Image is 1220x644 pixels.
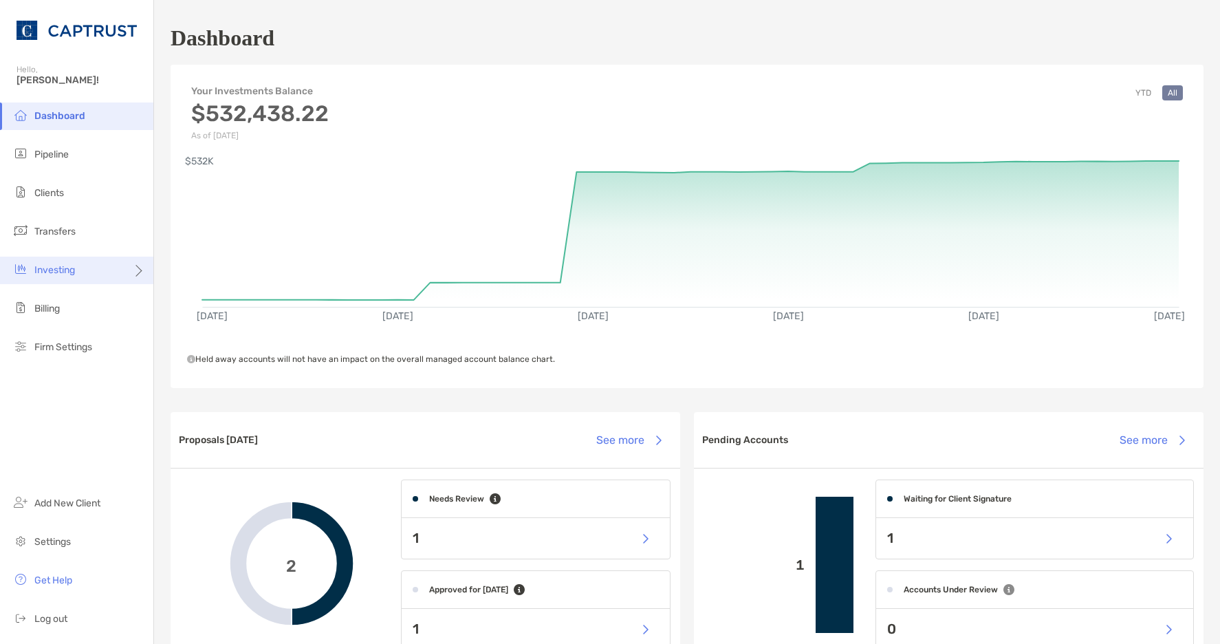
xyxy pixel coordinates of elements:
h4: Waiting for Client Signature [904,494,1012,504]
p: 1 [705,557,805,574]
span: Held away accounts will not have an impact on the overall managed account balance chart. [187,354,555,364]
text: [DATE] [197,310,228,322]
span: Firm Settings [34,341,92,353]
span: Clients [34,187,64,199]
img: investing icon [12,261,29,277]
h3: Proposals [DATE] [179,434,258,446]
span: Get Help [34,575,72,586]
span: [PERSON_NAME]! [17,74,145,86]
h4: Your Investments Balance [191,85,329,97]
span: Settings [34,536,71,548]
img: dashboard icon [12,107,29,123]
h3: $532,438.22 [191,100,329,127]
img: settings icon [12,533,29,549]
text: [DATE] [774,310,805,322]
p: 1 [413,621,419,638]
text: $532K [185,155,214,167]
img: add_new_client icon [12,494,29,511]
p: 1 [413,530,419,547]
span: Pipeline [34,149,69,160]
text: [DATE] [382,310,413,322]
span: Dashboard [34,110,85,122]
img: CAPTRUST Logo [17,6,137,55]
span: Transfers [34,226,76,237]
img: pipeline icon [12,145,29,162]
img: logout icon [12,610,29,626]
h3: Pending Accounts [702,434,788,446]
text: [DATE] [578,310,609,322]
span: Billing [34,303,60,314]
span: Add New Client [34,497,100,509]
h4: Needs Review [429,494,484,504]
img: billing icon [12,299,29,316]
h1: Dashboard [171,25,274,51]
span: Log out [34,613,67,625]
span: Investing [34,264,75,276]
text: [DATE] [969,310,1000,322]
p: 0 [887,621,896,638]
img: get-help icon [12,571,29,588]
img: clients icon [12,184,29,200]
h4: Approved for [DATE] [429,585,508,594]
button: All [1162,85,1183,100]
h4: Accounts Under Review [904,585,998,594]
button: See more [1109,425,1195,455]
img: firm-settings icon [12,338,29,354]
button: YTD [1130,85,1157,100]
text: [DATE] [1155,310,1186,322]
p: 1 [887,530,893,547]
p: As of [DATE] [191,131,329,140]
span: 2 [286,554,296,574]
img: transfers icon [12,222,29,239]
button: See more [585,425,672,455]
